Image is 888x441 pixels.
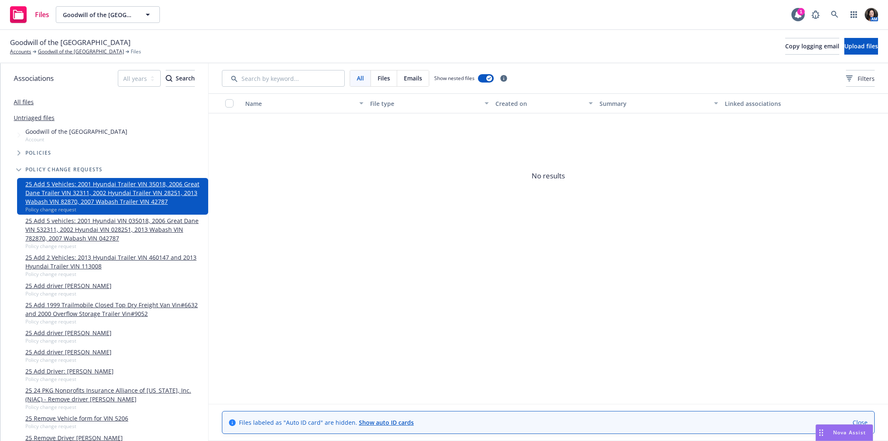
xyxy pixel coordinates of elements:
[166,70,195,87] button: SearchSearch
[846,70,875,87] button: Filters
[25,290,112,297] span: Policy change request
[25,167,102,172] span: Policy change requests
[131,48,141,55] span: Files
[359,418,414,426] a: Show auto ID cards
[25,271,205,278] span: Policy change request
[367,93,492,113] button: File type
[357,74,364,83] span: All
[56,6,160,23] button: Goodwill of the [GEOGRAPHIC_DATA]
[785,42,839,50] span: Copy logging email
[10,48,31,55] a: Accounts
[25,376,114,383] span: Policy change request
[865,8,878,21] img: photo
[14,113,55,122] a: Untriaged files
[25,216,205,243] a: 25 Add 5 vehicles: 2001 Hyundai VIN 035018, 2006 Great Dane VIN 532311, 2002 Hyundai VIN 028251, ...
[858,74,875,83] span: Filters
[25,356,112,363] span: Policy change request
[797,8,805,15] div: 1
[25,423,128,430] span: Policy change request
[25,328,112,337] a: 25 Add driver [PERSON_NAME]
[10,37,131,48] span: Goodwill of the [GEOGRAPHIC_DATA]
[14,73,54,84] span: Associations
[721,93,846,113] button: Linked associations
[225,99,234,108] input: Select all
[25,253,205,271] a: 25 Add 2 Vehicles: 2013 Hyundai Trailer VIN 460147 and 2013 Hyundai Trailer VIN 113008
[245,99,354,108] div: Name
[596,93,721,113] button: Summary
[25,367,114,376] a: 25 Add Driver: [PERSON_NAME]
[35,11,49,18] span: Files
[209,113,888,238] span: No results
[378,74,390,83] span: Files
[492,93,596,113] button: Created on
[434,75,475,82] span: Show nested files
[25,180,205,206] a: 25 Add 5 Vehicles: 2001 Hyundai Trailer VIN 35018, 2006 Great Dane Trailer VIN 32311, 2002 Hyunda...
[25,348,112,356] a: 25 Add driver [PERSON_NAME]
[25,136,127,143] span: Account
[599,99,709,108] div: Summary
[725,99,843,108] div: Linked associations
[166,70,195,86] div: Search
[25,281,112,290] a: 25 Add driver [PERSON_NAME]
[7,3,52,26] a: Files
[25,386,205,403] a: 25 24 PKG Nonprofits Insurance Alliance of [US_STATE], Inc. (NIAC) - Remove driver [PERSON_NAME]
[242,93,367,113] button: Name
[846,6,862,23] a: Switch app
[25,243,205,250] span: Policy change request
[25,127,127,136] span: Goodwill of the [GEOGRAPHIC_DATA]
[785,38,839,55] button: Copy logging email
[25,318,205,325] span: Policy change request
[853,418,868,427] a: Close
[25,301,205,318] a: 25 Add 1999 Trailmobile Closed Top Dry Freight Van Vin#6632 and 2000 Overflow Storage Trailer Vin...
[25,414,128,423] a: 25 Remove Vehicle form for VIN 5206
[844,42,878,50] span: Upload files
[404,74,422,83] span: Emails
[370,99,479,108] div: File type
[833,429,866,436] span: Nova Assist
[25,150,52,155] span: Policies
[38,48,124,55] a: Goodwill of the [GEOGRAPHIC_DATA]
[14,98,34,106] a: All files
[816,425,826,441] div: Drag to move
[222,70,345,87] input: Search by keyword...
[63,10,135,19] span: Goodwill of the [GEOGRAPHIC_DATA]
[25,403,205,411] span: Policy change request
[807,6,824,23] a: Report a Bug
[25,337,112,344] span: Policy change request
[826,6,843,23] a: Search
[846,74,875,83] span: Filters
[25,206,205,213] span: Policy change request
[816,424,873,441] button: Nova Assist
[166,75,172,82] svg: Search
[239,418,414,427] span: Files labeled as "Auto ID card" are hidden.
[844,38,878,55] button: Upload files
[495,99,584,108] div: Created on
